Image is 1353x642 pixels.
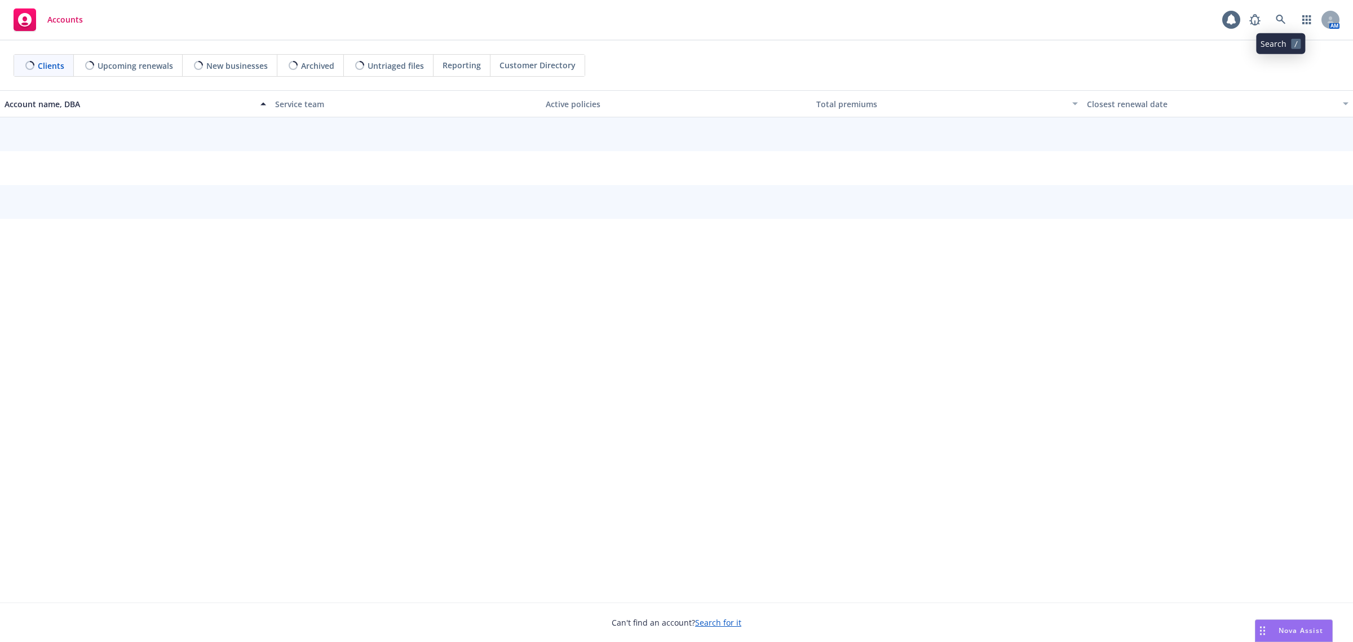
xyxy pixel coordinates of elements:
[816,98,1065,110] div: Total premiums
[5,98,254,110] div: Account name, DBA
[546,98,807,110] div: Active policies
[38,60,64,72] span: Clients
[47,15,83,24] span: Accounts
[1295,8,1318,31] a: Switch app
[443,59,481,71] span: Reporting
[271,90,541,117] button: Service team
[1082,90,1353,117] button: Closest renewal date
[812,90,1082,117] button: Total premiums
[1255,619,1333,642] button: Nova Assist
[206,60,268,72] span: New businesses
[1279,626,1323,635] span: Nova Assist
[301,60,334,72] span: Archived
[499,59,576,71] span: Customer Directory
[541,90,812,117] button: Active policies
[1255,620,1270,641] div: Drag to move
[9,4,87,36] a: Accounts
[1244,8,1266,31] a: Report a Bug
[695,617,741,628] a: Search for it
[1270,8,1292,31] a: Search
[612,617,741,628] span: Can't find an account?
[1087,98,1336,110] div: Closest renewal date
[98,60,173,72] span: Upcoming renewals
[275,98,537,110] div: Service team
[368,60,424,72] span: Untriaged files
